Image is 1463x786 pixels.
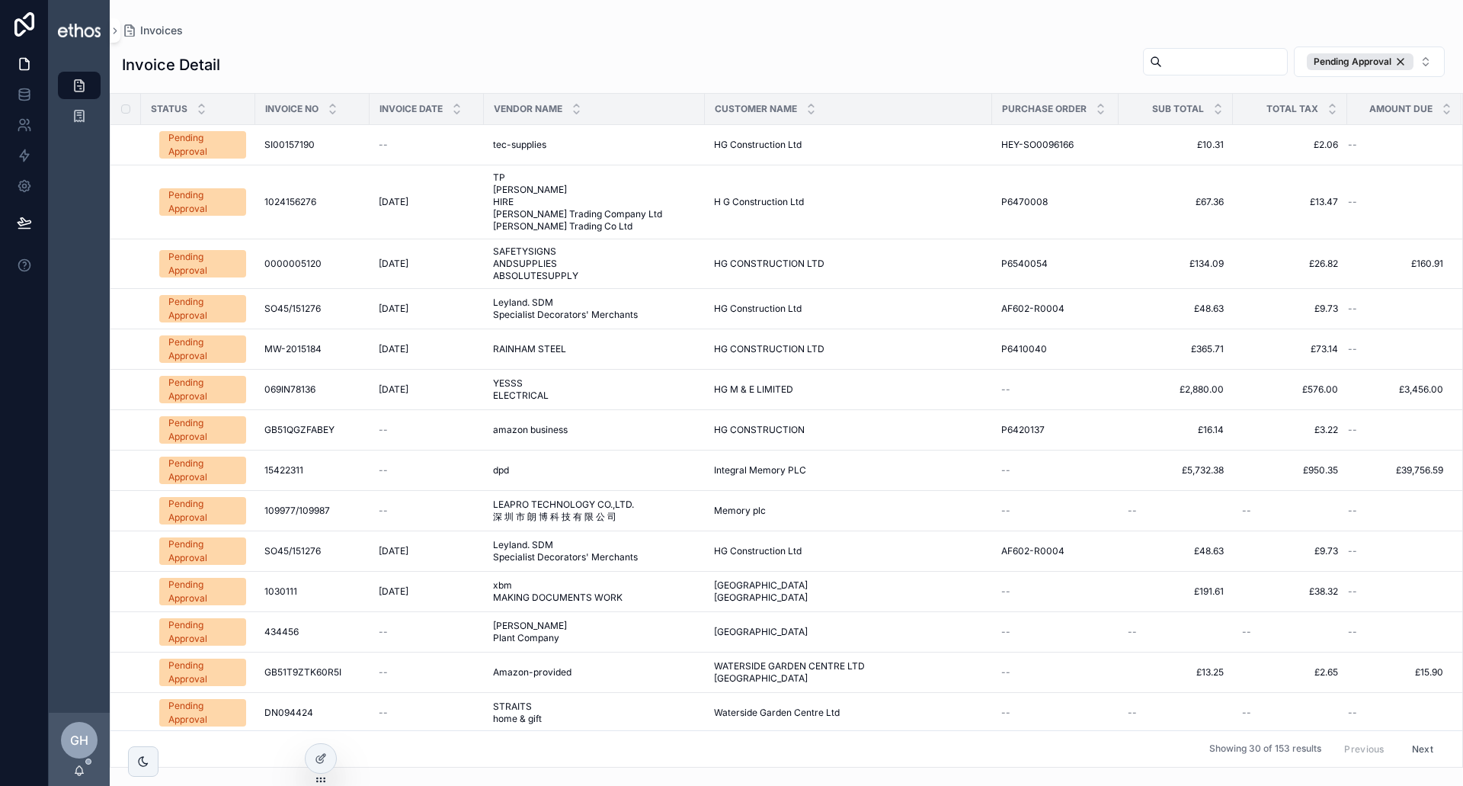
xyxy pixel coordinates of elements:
[714,545,983,557] a: HG Construction Ltd
[714,660,983,685] a: WATERSIDE GARDEN CENTRE LTD [GEOGRAPHIC_DATA]
[1242,707,1251,719] span: --
[122,23,183,38] a: Invoices
[1294,47,1445,77] button: Select Button
[493,343,566,355] span: RAINHAM STEEL
[1242,707,1338,719] a: --
[1001,545,1064,557] span: AF602-R0004
[493,701,696,725] a: STRAITS home & gift
[1128,303,1224,315] a: £48.63
[494,103,562,115] span: Vendor Name
[379,196,475,208] a: [DATE]
[1348,585,1443,598] a: --
[159,188,246,216] a: Pending Approval
[140,23,183,38] span: Invoices
[1348,258,1443,270] a: £160.91
[1242,343,1338,355] a: £73.14
[1001,258,1109,270] a: P6540054
[714,139,983,151] a: HG Construction Ltd
[1348,626,1443,638] a: --
[714,343,983,355] a: HG CONSTRUCTION LTD
[1001,666,1109,679] a: --
[264,626,360,638] a: 434456
[264,505,330,517] span: 109977/109987
[493,343,696,355] a: RAINHAM STEEL
[159,578,246,605] a: Pending Approval
[379,343,475,355] a: [DATE]
[1001,424,1045,436] span: P6420137
[168,457,237,484] div: Pending Approval
[159,497,246,525] a: Pending Approval
[1001,303,1064,315] span: AF602-R0004
[379,258,475,270] a: [DATE]
[1348,383,1443,396] a: £3,456.00
[1128,343,1224,355] a: £365.71
[1348,585,1357,598] span: --
[159,618,246,646] a: Pending Approval
[1001,505,1010,517] span: --
[1001,707,1109,719] a: --
[714,383,793,396] span: HG M & E LIMITED
[379,303,475,315] a: [DATE]
[493,666,696,679] a: Amazon-provided
[1001,303,1109,315] a: AF602-R0004
[1128,545,1224,557] span: £48.63
[49,61,110,149] div: scrollable content
[379,464,475,476] a: --
[714,579,904,604] span: [GEOGRAPHIC_DATA] [GEOGRAPHIC_DATA]
[379,343,408,355] span: [DATE]
[264,707,313,719] span: DN094424
[1348,424,1357,436] span: --
[379,196,408,208] span: [DATE]
[1001,343,1109,355] a: P6410040
[379,707,475,719] a: --
[493,172,696,233] span: TP [PERSON_NAME] HIRE [PERSON_NAME] Trading Company Ltd [PERSON_NAME] Trading Co Ltd
[1242,626,1338,638] a: --
[493,377,581,402] span: YESSS ELECTRICAL
[493,464,696,476] a: dpd
[1242,585,1338,598] a: £38.32
[714,464,806,476] span: Integral Memory PLC
[714,707,840,719] span: Waterside Garden Centre Ltd
[1242,424,1338,436] a: £3.22
[1242,303,1338,315] a: £9.73
[159,457,246,484] a: Pending Approval
[1128,626,1137,638] span: --
[159,335,246,363] a: Pending Approval
[493,539,696,563] a: Leyland. SDM Specialist Decorators' Merchants
[1001,258,1048,270] span: P6540054
[70,731,88,749] span: GH
[264,139,315,151] span: SI00157190
[493,424,568,436] span: amazon business
[715,103,797,115] span: Customer Name
[1001,464,1109,476] a: --
[1001,383,1010,396] span: --
[1128,196,1224,208] a: £67.36
[168,188,237,216] div: Pending Approval
[379,585,408,598] span: [DATE]
[264,585,360,598] a: 1030111
[168,497,237,525] div: Pending Approval
[264,626,299,638] span: 434456
[1348,196,1443,208] a: --
[379,626,388,638] span: --
[168,659,237,686] div: Pending Approval
[379,139,388,151] span: --
[1128,139,1224,151] a: £10.31
[1348,545,1443,557] a: --
[264,464,360,476] a: 15422311
[1348,707,1357,719] span: --
[159,250,246,278] a: Pending Approval
[1242,139,1338,151] a: £2.06
[379,303,408,315] span: [DATE]
[1242,545,1338,557] a: £9.73
[1266,103,1318,115] span: Total Tax
[714,139,802,151] span: HG Construction Ltd
[379,383,475,396] a: [DATE]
